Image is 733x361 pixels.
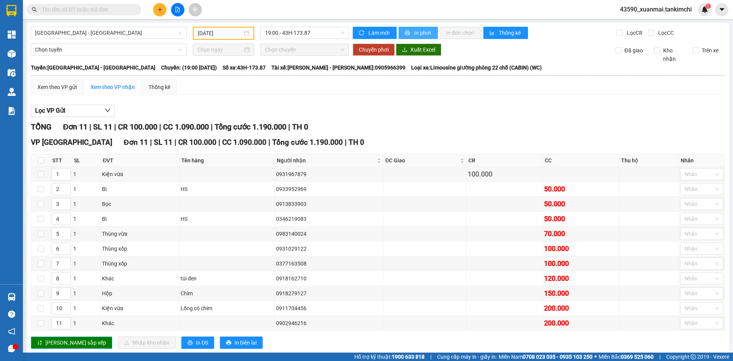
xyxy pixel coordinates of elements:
div: 70.000 [544,228,618,239]
button: downloadXuất Excel [396,44,441,56]
span: Tài xế: [PERSON_NAME] - [PERSON_NAME]:0905966399 [271,63,405,72]
span: down [105,107,111,113]
button: printerIn phơi [399,27,438,39]
input: Tìm tên, số ĐT hoặc mã đơn [42,5,132,14]
span: Loại xe: Limousine giường phòng 22 chỗ (CABIN) (WC) [411,63,542,72]
button: In đơn chọn [440,27,481,39]
span: | [345,138,347,147]
span: notification [8,328,15,335]
span: printer [405,30,411,36]
img: logo-vxr [6,5,16,16]
span: Chuyến: (19:00 [DATE]) [161,63,217,72]
span: 1 [707,3,709,9]
div: 1 [73,230,99,238]
div: Khác [102,274,178,283]
span: file-add [175,7,180,12]
div: HS [181,215,273,223]
div: 0918162710 [276,274,382,283]
span: Miền Bắc [599,353,654,361]
button: file-add [171,3,184,16]
div: 0931029122 [276,244,382,253]
span: | [114,122,116,131]
span: aim [192,7,198,12]
span: | [288,122,290,131]
span: VP [GEOGRAPHIC_DATA] [31,138,112,147]
img: icon-new-feature [701,6,708,13]
div: Thống kê [149,83,170,91]
div: 1 [73,319,99,327]
div: 0931967879 [276,170,382,178]
span: printer [226,340,231,346]
div: 150.000 [544,288,618,299]
div: 120.000 [544,273,618,284]
button: plus [153,3,166,16]
div: 100.000 [468,169,541,180]
span: plus [157,7,163,12]
span: Tổng cước 1.190.000 [272,138,343,147]
button: Chuyển phơi [353,44,395,56]
th: Thu hộ [619,154,679,167]
span: SL 11 [93,122,112,131]
span: | [659,353,660,361]
span: | [218,138,220,147]
span: In DS [196,338,208,347]
span: Đơn 11 [124,138,148,147]
div: 0902946216 [276,319,382,327]
span: | [268,138,270,147]
span: 19:00 - 43H-173.87 [265,27,344,39]
button: bar-chartThống kê [483,27,528,39]
b: Tuyến: [GEOGRAPHIC_DATA] - [GEOGRAPHIC_DATA] [31,65,155,71]
img: dashboard-icon [8,31,16,39]
span: | [89,122,91,131]
th: STT [50,154,72,167]
div: 100.000 [544,243,618,254]
div: 200.000 [544,318,618,329]
img: warehouse-icon [8,69,16,77]
div: 1 [73,244,99,253]
span: | [150,138,152,147]
div: 1 [73,200,99,208]
button: printerIn DS [181,337,214,349]
div: Xem theo VP gửi [37,83,77,91]
button: Lọc VP Gửi [31,105,115,117]
span: Đơn 11 [63,122,87,131]
span: Làm mới [368,29,391,37]
strong: 0369 525 060 [621,354,654,360]
span: In biên lai [234,338,257,347]
span: Đà Nẵng - Đà Lạt [35,27,182,39]
button: syncLàm mới [353,27,397,39]
span: Miền Nam [499,353,593,361]
div: 50.000 [544,199,618,209]
div: túi đen [181,274,273,283]
span: TỔNG [31,122,52,131]
div: Thùng xốp [102,244,178,253]
input: Chọn ngày [197,45,243,54]
div: Bì [102,215,178,223]
span: search [32,7,37,12]
div: 0913833903 [276,200,382,208]
div: 1 [73,289,99,298]
div: 1 [73,259,99,268]
div: 0346219083 [276,215,382,223]
div: 50.000 [544,184,618,194]
div: Thùng vừa [102,230,178,238]
div: Xem theo VP nhận [90,83,135,91]
span: Số xe: 43H-173.87 [223,63,266,72]
img: warehouse-icon [8,88,16,96]
div: Hộp [102,289,178,298]
img: warehouse-icon [8,293,16,301]
span: CR 100.000 [178,138,216,147]
img: solution-icon [8,107,16,115]
div: 100.000 [544,258,618,269]
span: caret-down [718,6,725,13]
span: bar-chart [489,30,496,36]
span: printer [187,340,193,346]
span: copyright [691,354,696,359]
span: Tổng cước 1.190.000 [215,122,286,131]
div: Kiện vừa [102,170,178,178]
span: CC 1.090.000 [163,122,209,131]
div: 1 [73,274,99,283]
span: sort-ascending [37,340,42,346]
span: 43590_xuanmai.tankimchi [614,5,698,14]
div: 50.000 [544,214,618,224]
